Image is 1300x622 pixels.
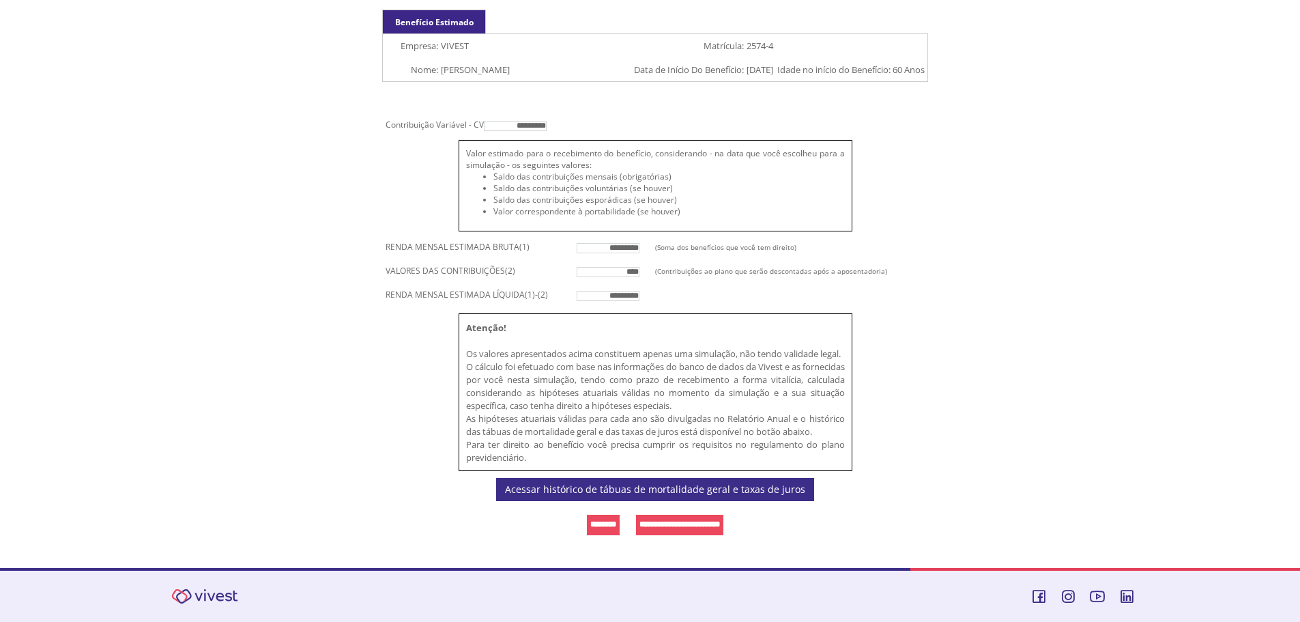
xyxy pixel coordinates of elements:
a: Acessar histórico de tábuas de mortalidade geral e taxas de juros [496,478,814,501]
td: 2574-4 [745,34,927,58]
td: VALORES DAS CONTRIBUIÇÕES(2) [382,259,573,283]
td: (Soma dos benefícios que você tem direito) [655,235,928,259]
td: RENDA MENSAL ESTIMADA LÍQUIDA(1)-(2) [382,283,573,307]
td: Matrícula: [632,34,745,58]
div: Saldo das contribuições voluntárias (se houver) [493,182,845,194]
td: (Contribuições ao plano que serão descontadas após a aposentadoria) [655,259,928,283]
section: FunCESP - Novo Simulador de benefícios [250,10,1060,542]
td: Contribuição Variável - CV [382,113,928,137]
td: RENDA MENSAL ESTIMADA BRUTA(1) [382,235,573,259]
div: Valor correspondente à portabilidade (se houver) [493,206,845,217]
td: [PERSON_NAME] [439,58,633,82]
td: Idade no início do Benefício: 60 Anos [776,58,928,82]
div: Benefício Estimado [382,10,486,33]
strong: Atenção! [466,322,506,334]
td: VIVEST [439,34,633,58]
div: Saldo das contribuições esporádicas (se houver) [493,194,845,206]
td: Empresa: [383,34,439,58]
img: Vivest [164,581,246,612]
td: Nome: [383,58,439,82]
font: Os valores apresentados acima constituem apenas uma simulação, não tendo validade legal. O cálcul... [466,348,845,464]
div: Saldo das contribuições mensais (obrigatórias) [493,171,845,182]
td: Data de Início Do Benefício: [632,58,745,82]
div: Valor estimado para o recebimento do benefício, considerando - na data que você escolheu para a s... [466,147,845,171]
td: [DATE] [745,58,776,82]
